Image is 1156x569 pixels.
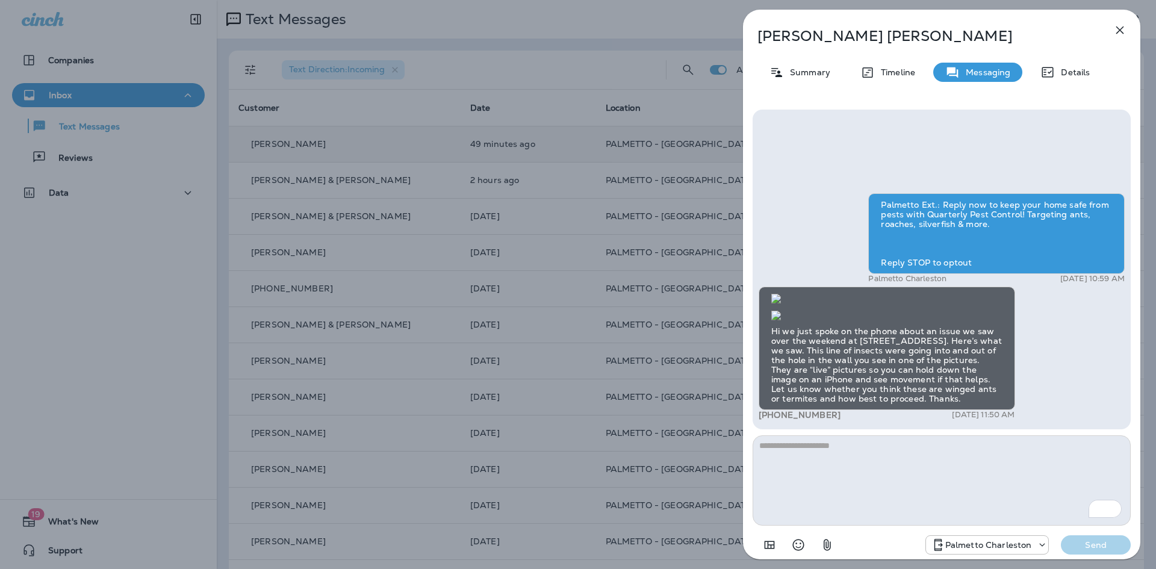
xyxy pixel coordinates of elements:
[875,67,915,77] p: Timeline
[759,409,841,420] span: [PHONE_NUMBER]
[1060,274,1125,284] p: [DATE] 10:59 AM
[757,28,1086,45] p: [PERSON_NAME] [PERSON_NAME]
[868,274,946,284] p: Palmetto Charleston
[952,410,1015,420] p: [DATE] 11:50 AM
[868,193,1125,274] div: Palmetto Ext.: Reply now to keep your home safe from pests with Quarterly Pest Control! Targeting...
[753,435,1131,526] textarea: To enrich screen reader interactions, please activate Accessibility in Grammarly extension settings
[784,67,830,77] p: Summary
[1055,67,1090,77] p: Details
[786,533,810,557] button: Select an emoji
[945,540,1032,550] p: Palmetto Charleston
[759,287,1015,410] div: Hi we just spoke on the phone about an issue we saw over the weekend at [STREET_ADDRESS]. Here’s ...
[771,294,781,303] img: twilio-download
[926,538,1049,552] div: +1 (843) 277-8322
[757,533,782,557] button: Add in a premade template
[771,311,781,320] img: twilio-download
[960,67,1010,77] p: Messaging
